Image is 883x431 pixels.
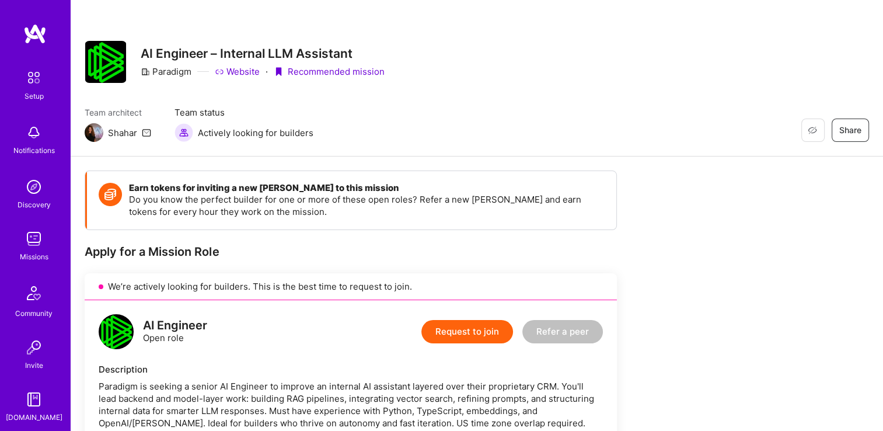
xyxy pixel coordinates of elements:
img: Company Logo [85,41,126,83]
i: icon EyeClosed [808,126,817,135]
div: Paradigm is seeking a senior AI Engineer to improve an internal AI assistant layered over their p... [99,380,603,429]
img: guide book [22,388,46,411]
span: Team status [174,106,313,119]
div: Open role [143,319,207,344]
div: Discovery [18,199,51,211]
div: Apply for a Mission Role [85,244,617,259]
div: Invite [25,359,43,371]
div: Paradigm [141,65,191,78]
a: Website [215,65,260,78]
div: We’re actively looking for builders. This is the best time to request to join. [85,273,617,300]
img: Actively looking for builders [174,123,193,142]
img: Community [20,279,48,307]
div: · [266,65,268,78]
div: Recommended mission [274,65,385,78]
div: Setup [25,90,44,102]
i: icon Mail [142,128,151,137]
i: icon PurpleRibbon [274,67,283,77]
span: Team architect [85,106,151,119]
div: Description [99,363,603,376]
img: bell [22,121,46,144]
img: discovery [22,175,46,199]
p: Do you know the perfect builder for one or more of these open roles? Refer a new [PERSON_NAME] an... [129,193,605,218]
div: Missions [20,251,48,263]
div: [DOMAIN_NAME] [6,411,62,423]
h4: Earn tokens for inviting a new [PERSON_NAME] to this mission [129,183,605,193]
button: Refer a peer [522,320,603,343]
span: Actively looking for builders [198,127,313,139]
img: setup [22,65,46,90]
button: Share [832,119,869,142]
button: Request to join [421,320,513,343]
h3: AI Engineer – Internal LLM Assistant [141,46,385,61]
img: Team Architect [85,123,103,142]
img: logo [23,23,47,44]
div: Shahar [108,127,137,139]
div: Notifications [13,144,55,157]
img: Token icon [99,183,122,206]
div: Community [15,307,53,319]
img: teamwork [22,227,46,251]
img: logo [99,314,134,349]
div: AI Engineer [143,319,207,332]
span: Share [839,124,861,136]
i: icon CompanyGray [141,67,150,77]
img: Invite [22,336,46,359]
